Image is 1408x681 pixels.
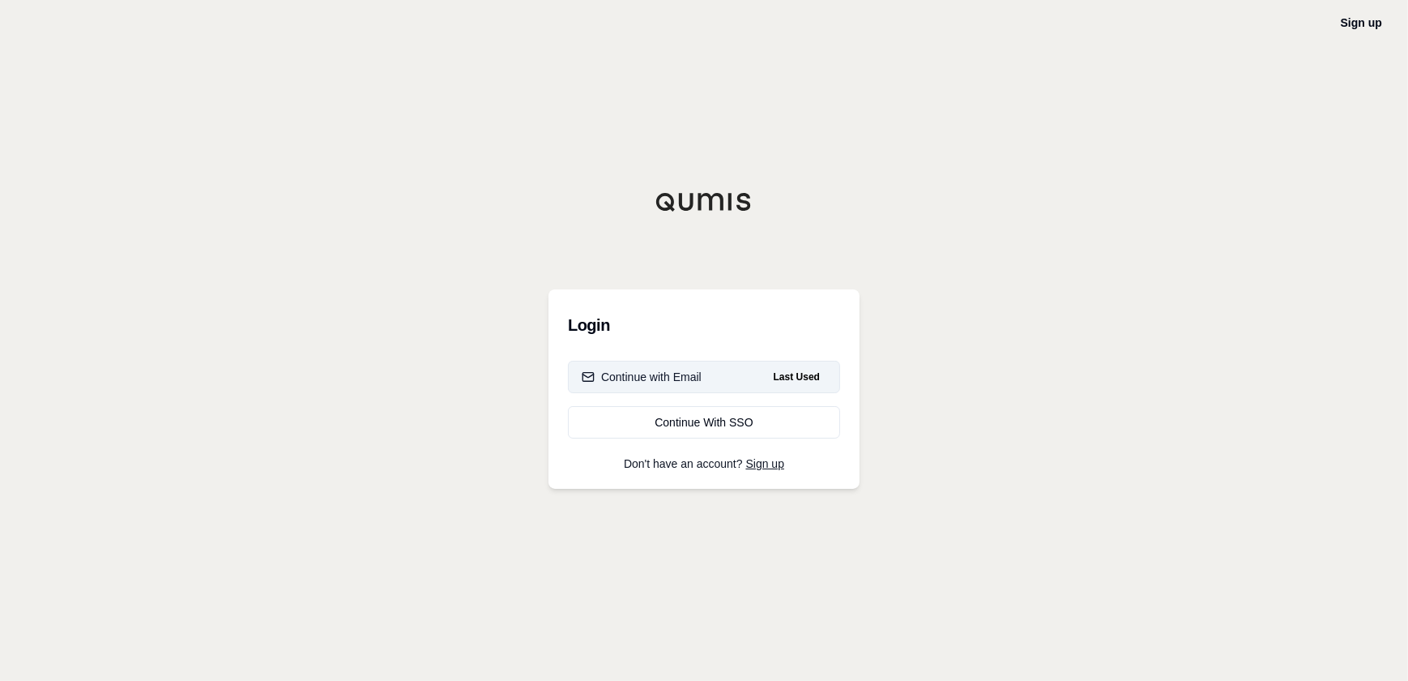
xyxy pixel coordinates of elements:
[1341,16,1382,29] a: Sign up
[746,457,784,470] a: Sign up
[655,192,753,212] img: Qumis
[568,309,840,341] h3: Login
[568,406,840,439] a: Continue With SSO
[767,367,826,387] span: Last Used
[582,369,702,385] div: Continue with Email
[568,361,840,393] button: Continue with EmailLast Used
[582,414,826,430] div: Continue With SSO
[568,458,840,469] p: Don't have an account?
